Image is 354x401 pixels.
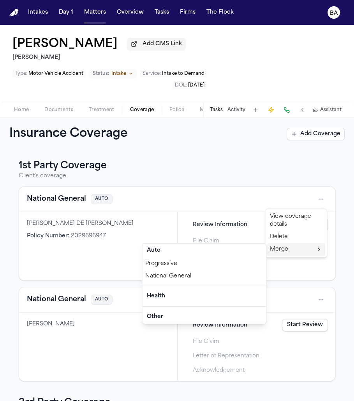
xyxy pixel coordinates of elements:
[142,244,266,258] div: Auto
[267,231,325,243] div: Delete
[142,258,266,270] div: Progressive
[267,243,325,256] div: Merge
[265,208,327,258] div: Open actions
[267,210,325,231] div: View coverage details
